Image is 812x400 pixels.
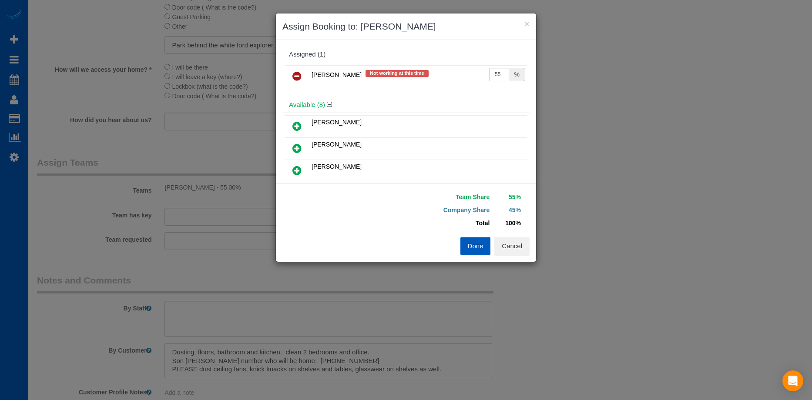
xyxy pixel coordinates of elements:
div: % [509,68,525,81]
button: Done [460,237,491,255]
td: Total [413,217,492,230]
span: [PERSON_NAME] [312,119,362,126]
button: × [524,19,530,28]
td: 100% [492,217,523,230]
span: [PERSON_NAME] [312,163,362,170]
h4: Available (8) [289,101,523,109]
td: 55% [492,190,523,203]
span: Not working at this time [366,70,429,77]
h3: Assign Booking to: [PERSON_NAME] [282,20,530,33]
div: Open Intercom Messenger [782,370,803,391]
td: Company Share [413,203,492,217]
td: 45% [492,203,523,217]
td: Team Share [413,190,492,203]
div: Assigned (1) [289,51,523,58]
button: Cancel [494,237,530,255]
span: [PERSON_NAME] [312,71,362,78]
span: [PERSON_NAME] [312,141,362,148]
